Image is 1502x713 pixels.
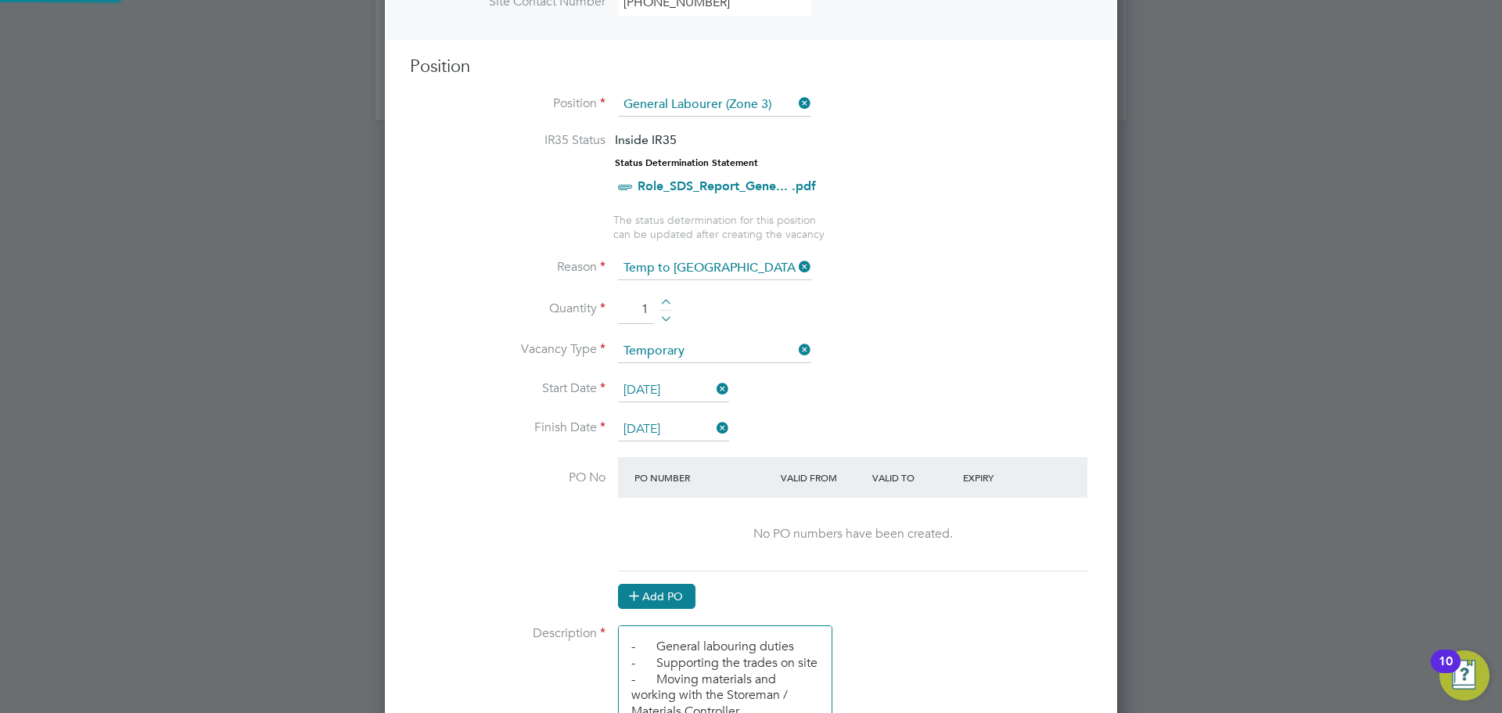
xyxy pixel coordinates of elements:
[618,379,729,402] input: Select one
[959,463,1051,492] div: Expiry
[410,259,605,275] label: Reason
[638,178,816,193] a: Role_SDS_Report_Gene... .pdf
[618,418,729,441] input: Select one
[410,380,605,397] label: Start Date
[615,157,758,168] strong: Status Determination Statement
[410,301,605,317] label: Quantity
[410,420,605,436] label: Finish Date
[410,470,605,486] label: PO No
[410,56,1092,78] h3: Position
[618,340,811,363] input: Select one
[618,584,695,609] button: Add PO
[615,132,677,147] span: Inside IR35
[410,625,605,642] label: Description
[410,95,605,112] label: Position
[631,463,777,492] div: PO Number
[868,463,960,492] div: Valid To
[613,213,825,241] span: The status determination for this position can be updated after creating the vacancy
[1439,650,1489,700] button: Open Resource Center, 10 new notifications
[618,257,811,280] input: Select one
[410,341,605,358] label: Vacancy Type
[618,93,811,117] input: Search for...
[777,463,868,492] div: Valid From
[634,526,1072,542] div: No PO numbers have been created.
[410,132,605,149] label: IR35 Status
[1439,661,1453,682] div: 10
